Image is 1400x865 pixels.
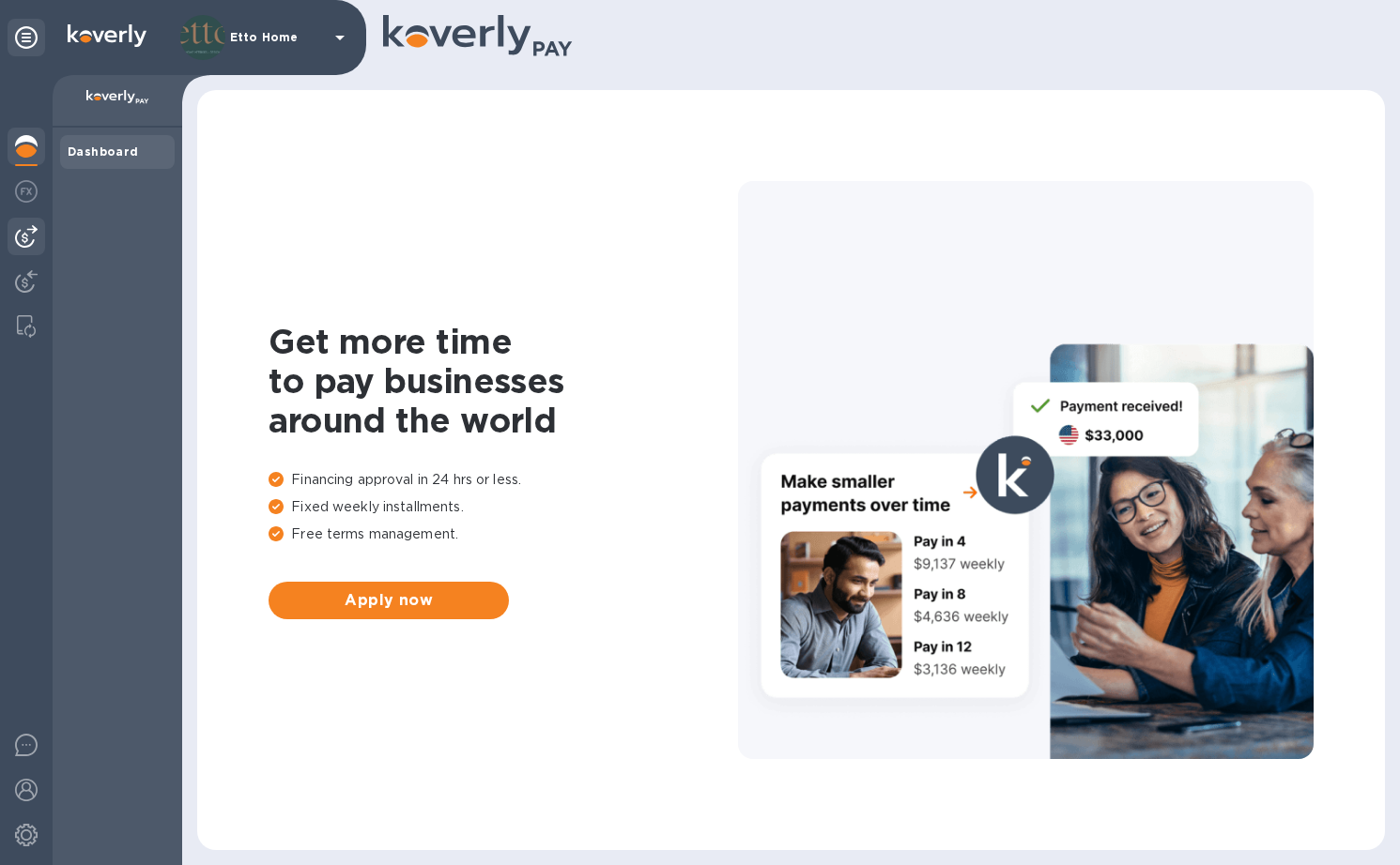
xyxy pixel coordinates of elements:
[269,524,738,544] p: Free terms management.
[230,31,324,44] p: Etto Home
[269,322,738,440] h1: Get more time to pay businesses around the world
[269,470,738,490] p: Financing approval in 24 hrs or less.
[68,24,146,47] img: Logo
[284,589,494,612] span: Apply now
[269,497,738,517] p: Fixed weekly installments.
[8,19,45,56] div: Unpin categories
[68,144,139,159] b: Dashboard
[15,180,38,203] img: Foreign exchange
[269,582,509,619] button: Apply now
